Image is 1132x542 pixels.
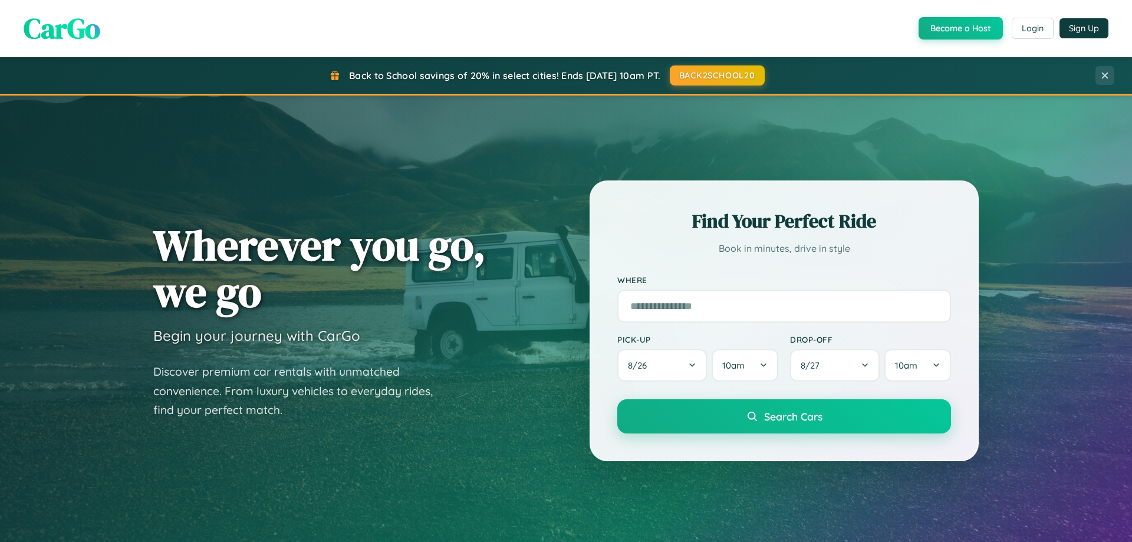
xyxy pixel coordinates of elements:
span: 10am [895,360,917,371]
span: 8 / 27 [801,360,825,371]
label: Where [617,275,951,285]
button: BACK2SCHOOL20 [670,65,765,86]
p: Book in minutes, drive in style [617,240,951,257]
button: Sign Up [1059,18,1108,38]
span: Search Cars [764,410,822,423]
button: 10am [884,349,951,382]
label: Pick-up [617,334,778,344]
span: Back to School savings of 20% in select cities! Ends [DATE] 10am PT. [349,70,660,81]
h3: Begin your journey with CarGo [153,327,360,344]
p: Discover premium car rentals with unmatched convenience. From luxury vehicles to everyday rides, ... [153,362,448,420]
button: 8/26 [617,349,707,382]
button: 10am [712,349,778,382]
h2: Find Your Perfect Ride [617,208,951,234]
h1: Wherever you go, we go [153,222,486,315]
span: CarGo [24,9,100,48]
button: Search Cars [617,399,951,433]
span: 10am [722,360,745,371]
span: 8 / 26 [628,360,653,371]
label: Drop-off [790,334,951,344]
button: Become a Host [919,17,1003,40]
button: Login [1012,18,1054,39]
button: 8/27 [790,349,880,382]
